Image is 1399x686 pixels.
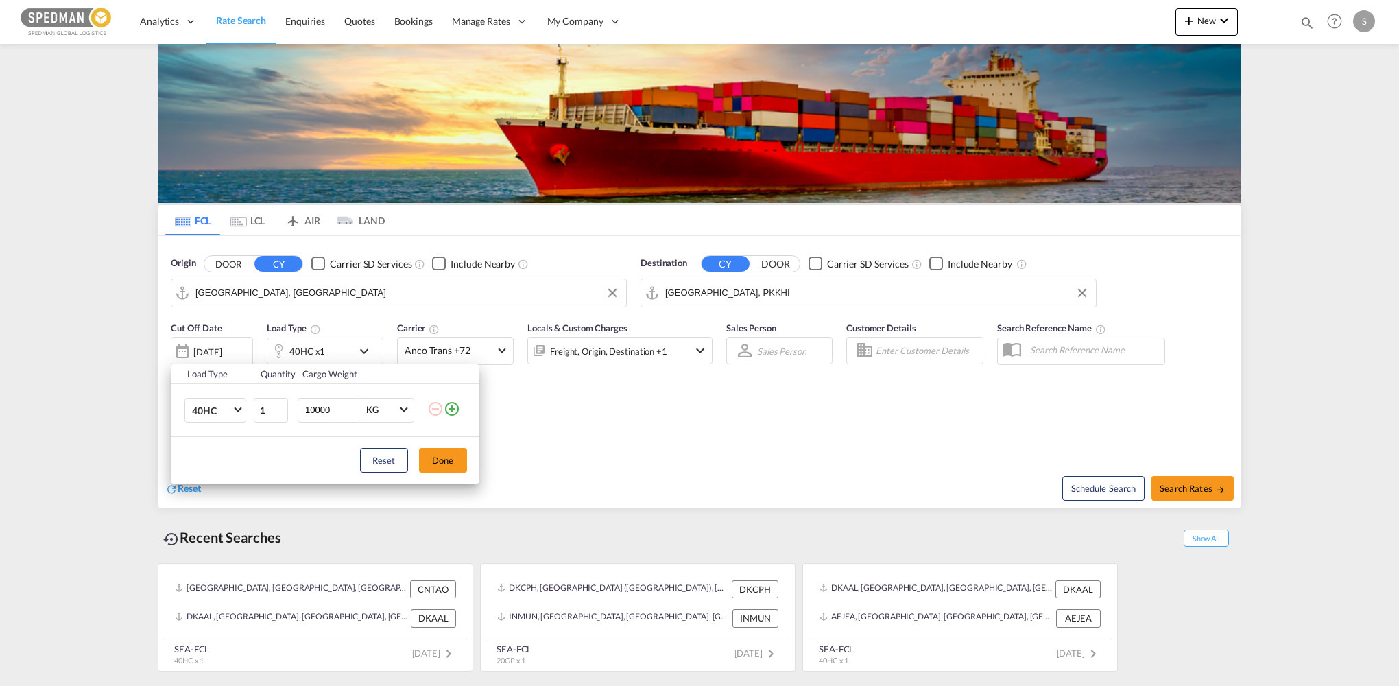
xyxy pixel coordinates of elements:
button: Reset [360,448,408,473]
button: Done [419,448,467,473]
md-select: Choose: 40HC [184,398,246,423]
input: Enter Weight [304,399,359,422]
input: Qty [254,398,288,423]
th: Quantity [252,364,295,384]
div: KG [366,404,379,415]
span: 40HC [192,404,232,418]
div: Cargo Weight [302,368,419,380]
md-icon: icon-minus-circle-outline [427,401,444,417]
md-icon: icon-plus-circle-outline [444,401,460,417]
th: Load Type [171,364,252,384]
